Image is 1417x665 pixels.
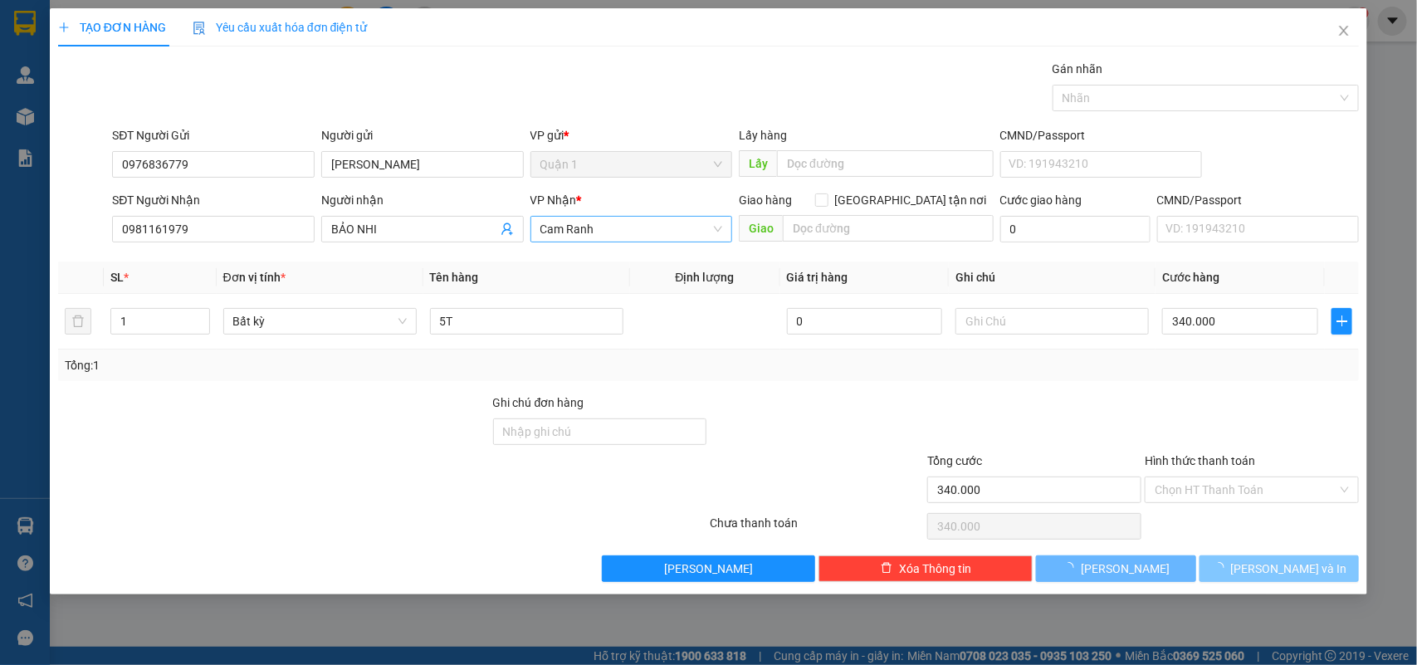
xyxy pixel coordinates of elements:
span: [GEOGRAPHIC_DATA] tận nơi [828,191,994,209]
button: delete [65,308,91,335]
span: [PERSON_NAME] và In [1231,560,1347,578]
input: Dọc đường [777,150,994,177]
span: Bất kỳ [233,309,407,334]
span: TẠO ĐƠN HÀNG [58,21,166,34]
span: Lấy hàng [739,129,787,142]
span: plus [1332,315,1351,328]
input: Dọc đường [783,215,994,242]
span: [PERSON_NAME] [664,560,753,578]
img: icon [193,22,206,35]
span: Tên hàng [430,271,479,284]
label: Hình thức thanh toán [1145,454,1255,467]
button: [PERSON_NAME] và In [1200,555,1359,582]
span: loading [1213,562,1231,574]
div: Tổng: 1 [65,356,548,374]
span: Giao [739,215,783,242]
span: SL [110,271,124,284]
label: Gán nhãn [1053,62,1103,76]
span: Cước hàng [1162,271,1219,284]
button: deleteXóa Thông tin [818,555,1033,582]
div: Người nhận [321,191,524,209]
th: Ghi chú [949,262,1156,294]
span: VP Nhận [530,193,577,207]
span: Lấy [739,150,777,177]
span: [PERSON_NAME] [1081,560,1170,578]
button: [PERSON_NAME] [602,555,816,582]
span: Định lượng [676,271,735,284]
div: CMND/Passport [1000,126,1203,144]
span: Quận 1 [540,152,723,177]
label: Cước giao hàng [1000,193,1082,207]
span: Giá trị hàng [787,271,848,284]
span: loading [1063,562,1081,574]
span: user-add [501,222,514,236]
div: CMND/Passport [1157,191,1360,209]
div: SĐT Người Gửi [112,126,315,144]
input: Cước giao hàng [1000,216,1151,242]
input: 0 [787,308,943,335]
input: VD: Bàn, Ghế [430,308,623,335]
span: Giao hàng [739,193,792,207]
span: Đơn vị tính [223,271,286,284]
div: Chưa thanh toán [709,514,926,543]
span: Xóa Thông tin [899,560,971,578]
span: Cam Ranh [540,217,723,242]
button: plus [1331,308,1352,335]
div: Người gửi [321,126,524,144]
input: Ghi chú đơn hàng [493,418,707,445]
div: VP gửi [530,126,733,144]
span: Tổng cước [927,454,982,467]
div: SĐT Người Nhận [112,191,315,209]
input: Ghi Chú [955,308,1149,335]
button: [PERSON_NAME] [1036,555,1195,582]
span: close [1337,24,1351,37]
span: Yêu cầu xuất hóa đơn điện tử [193,21,368,34]
span: plus [58,22,70,33]
label: Ghi chú đơn hàng [493,396,584,409]
span: delete [881,562,892,575]
button: Close [1321,8,1367,55]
